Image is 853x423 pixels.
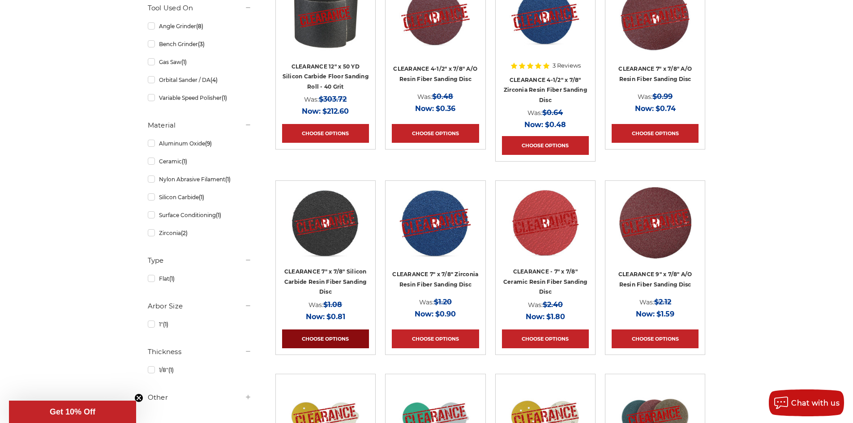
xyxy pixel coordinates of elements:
[199,194,204,201] span: (1)
[392,90,479,103] div: Was:
[392,271,478,288] a: CLEARANCE 7" x 7/8" Zirconia Resin Fiber Sanding Disc
[148,3,252,13] h5: Tool Used On
[502,107,589,119] div: Was:
[392,187,479,274] a: 7 inch zirconia resin fiber disc
[182,158,187,165] span: (1)
[502,299,589,311] div: Was:
[619,187,691,259] img: CLEARANCE 9" x 7/8" Aluminum Oxide Resin Fiber Disc
[636,310,655,318] span: Now:
[432,92,453,101] span: $0.48
[503,268,587,295] a: CLEARANCE - 7" x 7/8" Ceramic Resin Fiber Sanding Disc
[399,187,471,259] img: 7 inch zirconia resin fiber disc
[148,72,252,88] a: Orbital Sander / DA
[546,312,565,321] span: $1.80
[502,187,589,274] a: CLEARANCE - 7" x 7/8" Ceramic Resin Fiber Sanding Disc
[148,362,252,378] a: 1/8"
[148,189,252,205] a: Silicon Carbide
[434,298,452,306] span: $1.20
[553,63,581,68] span: 3 Reviews
[415,310,433,318] span: Now:
[769,389,844,416] button: Chat with us
[392,329,479,348] a: Choose Options
[524,120,543,129] span: Now:
[282,299,369,311] div: Was:
[618,271,692,288] a: CLEARANCE 9" x 7/8" A/O Resin Fiber Sanding Disc
[148,154,252,169] a: Ceramic
[216,212,221,218] span: (1)
[148,90,252,106] a: Variable Speed Polisher
[319,95,347,103] span: $303.72
[284,268,367,295] a: CLEARANCE 7" x 7/8" Silicon Carbide Resin Fiber Sanding Disc
[635,104,654,113] span: Now:
[393,65,477,82] a: CLEARANCE 4-1/2" x 7/8" A/O Resin Fiber Sanding Disc
[148,225,252,241] a: Zirconia
[282,329,369,348] a: Choose Options
[148,301,252,312] h5: Arbor Size
[163,321,168,328] span: (1)
[326,312,345,321] span: $0.81
[436,104,455,113] span: $0.36
[169,275,175,282] span: (1)
[302,107,321,115] span: Now:
[148,136,252,151] a: Aluminum Oxide
[148,171,252,187] a: Nylon Abrasive Filament
[148,255,252,266] h5: Type
[168,367,174,373] span: (1)
[148,207,252,223] a: Surface Conditioning
[612,187,699,274] a: CLEARANCE 9" x 7/8" Aluminum Oxide Resin Fiber Disc
[791,399,840,407] span: Chat with us
[283,63,369,90] a: CLEARANCE 12" x 50 YD Silicon Carbide Floor Sanding Roll - 40 Grit
[205,140,212,147] span: (9)
[656,310,674,318] span: $1.59
[502,329,589,348] a: Choose Options
[196,23,203,30] span: (8)
[618,65,692,82] a: CLEARANCE 7" x 7/8" A/O Resin Fiber Sanding Disc
[652,92,673,101] span: $0.99
[9,401,136,423] div: Get 10% OffClose teaser
[148,36,252,52] a: Bench Grinder
[148,346,252,357] h5: Thickness
[198,41,205,47] span: (3)
[148,271,252,286] a: Flat
[502,136,589,155] a: Choose Options
[210,77,218,83] span: (4)
[504,77,587,103] a: CLEARANCE 4-1/2" x 7/8" Zirconia Resin Fiber Sanding Disc
[148,316,252,332] a: 1"
[306,312,325,321] span: Now:
[612,90,699,103] div: Was:
[322,107,349,115] span: $212.60
[148,18,252,34] a: Angle Grinder
[612,296,699,308] div: Was:
[181,59,187,65] span: (1)
[392,296,479,308] div: Was:
[148,392,252,403] h5: Other
[148,120,252,131] h5: Material
[134,393,143,402] button: Close teaser
[656,104,676,113] span: $0.74
[415,104,434,113] span: Now:
[392,124,479,143] a: Choose Options
[542,108,563,117] span: $0.64
[545,120,566,129] span: $0.48
[654,298,671,306] span: $2.12
[510,187,581,259] img: CLEARANCE - 7" x 7/8" Ceramic Resin Fiber Sanding Disc
[543,300,563,309] span: $2.40
[282,187,369,274] a: CLEARANCE 7" x 7/8" Silicon Carbide Resin Fiber Sanding Disc
[323,300,342,309] span: $1.08
[290,187,361,259] img: CLEARANCE 7" x 7/8" Silicon Carbide Resin Fiber Sanding Disc
[148,54,252,70] a: Gas Saw
[222,94,227,101] span: (1)
[50,407,95,416] span: Get 10% Off
[282,124,369,143] a: Choose Options
[612,329,699,348] a: Choose Options
[282,93,369,105] div: Was:
[435,310,456,318] span: $0.90
[612,124,699,143] a: Choose Options
[181,230,188,236] span: (2)
[526,312,544,321] span: Now:
[225,176,231,183] span: (1)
